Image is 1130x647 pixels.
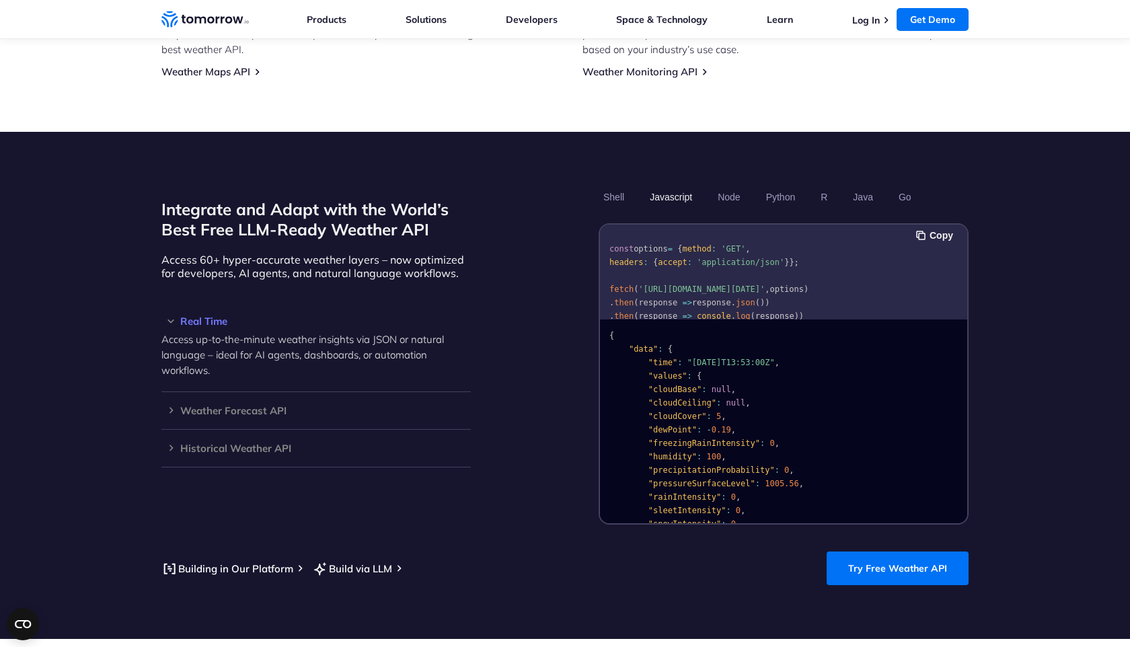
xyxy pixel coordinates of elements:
span: options [634,244,668,254]
button: Open CMP widget [7,608,39,640]
span: , [765,284,769,294]
span: , [721,412,726,421]
span: ( [751,311,755,321]
span: "humidity" [648,452,697,461]
span: , [731,385,736,394]
a: Home link [161,9,249,30]
span: : [760,439,765,448]
span: 0 [769,439,774,448]
span: response [755,311,794,321]
span: , [736,492,741,502]
span: 'GET' [721,244,745,254]
span: : [755,479,760,488]
span: { [668,344,673,354]
span: "rainIntensity" [648,492,721,502]
span: : [716,398,721,408]
span: options [769,284,804,294]
span: 0 [731,492,736,502]
a: Space & Technology [616,13,708,26]
span: "pressureSurfaceLevel" [648,479,755,488]
span: ( [755,298,760,307]
span: 0 [736,506,741,515]
span: accept [658,258,687,267]
a: Get Demo [897,8,969,31]
span: : [644,258,648,267]
span: 0 [731,519,736,529]
span: "dewPoint" [648,425,697,434]
span: ( [634,284,638,294]
span: : [712,244,716,254]
span: then [614,311,634,321]
span: : [726,506,730,515]
span: }; [789,258,798,267]
span: : [687,371,692,381]
span: log [736,311,751,321]
button: Javascript [645,186,697,208]
span: 'application/json' [697,258,784,267]
span: "freezingRainIntensity" [648,439,760,448]
span: : [707,412,712,421]
span: { [609,331,614,340]
span: "[DATE]T13:53:00Z" [687,358,775,367]
span: , [799,479,804,488]
span: : [687,258,692,267]
span: = [668,244,673,254]
span: ) [794,311,799,321]
span: , [741,506,745,515]
span: ) [765,298,769,307]
span: - [707,425,712,434]
span: : [697,425,702,434]
span: '[URL][DOMAIN_NAME][DATE]' [638,284,765,294]
span: : [677,358,682,367]
span: "cloudCover" [648,412,707,421]
span: ) [760,298,765,307]
p: Access up-to-the-minute weather insights via JSON or natural language – ideal for AI agents, dash... [161,332,471,378]
a: Developers [506,13,558,26]
span: : [721,492,726,502]
span: , [736,519,741,529]
span: null [712,385,731,394]
span: json [736,298,755,307]
span: , [745,244,750,254]
button: Shell [599,186,629,208]
span: . [609,298,614,307]
span: : [702,385,706,394]
span: => [682,298,691,307]
span: response [638,311,677,321]
span: "cloudBase" [648,385,702,394]
span: => [682,311,691,321]
span: : [658,344,663,354]
a: Learn [767,13,793,26]
span: . [731,311,736,321]
span: ) [799,311,804,321]
span: method [682,244,711,254]
span: , [745,398,750,408]
a: Products [307,13,346,26]
a: Solutions [406,13,447,26]
a: Try Free Weather API [827,551,969,585]
span: . [609,311,614,321]
button: R [816,186,832,208]
a: Weather Maps API [161,65,250,78]
span: headers [609,258,644,267]
h3: Real Time [161,316,471,326]
span: "time" [648,358,677,367]
span: const [609,244,634,254]
button: Copy [916,228,957,243]
span: { [677,244,682,254]
span: 100 [707,452,722,461]
span: fetch [609,284,634,294]
span: , [775,358,780,367]
span: "precipitationProbability" [648,465,775,475]
span: , [789,465,794,475]
span: { [653,258,658,267]
span: "snowIntensity" [648,519,721,529]
span: 0.19 [712,425,731,434]
span: "cloudCeiling" [648,398,716,408]
span: , [721,452,726,461]
button: Go [894,186,916,208]
span: "values" [648,371,687,381]
a: Weather Monitoring API [582,65,698,78]
button: Java [848,186,878,208]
